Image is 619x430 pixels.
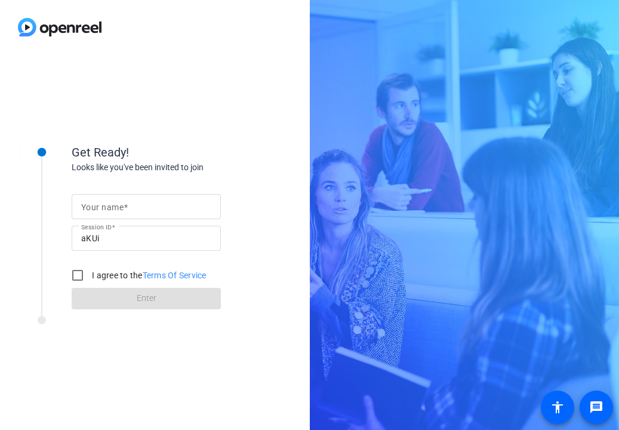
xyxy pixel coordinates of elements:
[72,161,310,174] div: Looks like you've been invited to join
[550,400,565,414] mat-icon: accessibility
[72,143,310,161] div: Get Ready!
[589,400,603,414] mat-icon: message
[143,271,207,280] a: Terms Of Service
[81,202,124,212] mat-label: Your name
[90,269,207,281] label: I agree to the
[81,223,112,231] mat-label: Session ID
